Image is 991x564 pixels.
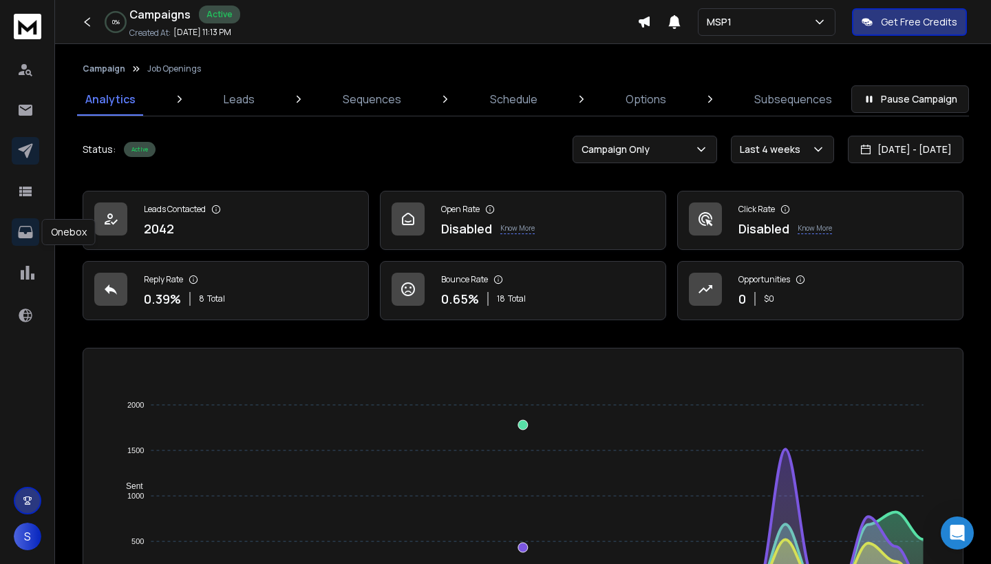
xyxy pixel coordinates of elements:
[199,6,240,23] div: Active
[707,15,737,29] p: MSP1
[77,83,144,116] a: Analytics
[144,274,183,285] p: Reply Rate
[677,261,963,320] a: Opportunities0$0
[83,261,369,320] a: Reply Rate0.39%8Total
[497,293,505,304] span: 18
[215,83,263,116] a: Leads
[851,85,969,113] button: Pause Campaign
[582,143,655,156] p: Campaign Only
[738,289,746,309] p: 0
[677,191,963,250] a: Click RateDisabledKnow More
[14,523,41,550] button: S
[881,15,957,29] p: Get Free Credits
[144,219,174,238] p: 2042
[334,83,409,116] a: Sequences
[144,204,206,215] p: Leads Contacted
[112,18,120,26] p: 0 %
[14,14,41,39] img: logo
[441,274,488,285] p: Bounce Rate
[852,8,967,36] button: Get Free Credits
[441,289,479,309] p: 0.65 %
[124,142,156,157] div: Active
[441,219,492,238] p: Disabled
[500,223,535,234] p: Know More
[116,481,143,491] span: Sent
[131,537,144,545] tspan: 500
[224,91,255,107] p: Leads
[482,83,546,116] a: Schedule
[127,492,144,500] tspan: 1000
[740,143,806,156] p: Last 4 weeks
[754,91,832,107] p: Subsequences
[147,63,201,74] p: Job Openings
[83,143,116,156] p: Status:
[85,91,136,107] p: Analytics
[42,219,96,245] div: Onebox
[626,91,666,107] p: Options
[199,293,204,304] span: 8
[941,516,974,550] div: Open Intercom Messenger
[144,289,181,309] p: 0.39 %
[738,219,789,238] p: Disabled
[127,446,144,455] tspan: 1500
[508,293,526,304] span: Total
[380,261,666,320] a: Bounce Rate0.65%18Total
[129,6,191,23] h1: Campaigns
[343,91,401,107] p: Sequences
[83,191,369,250] a: Leads Contacted2042
[129,28,171,39] p: Created At:
[380,191,666,250] a: Open RateDisabledKnow More
[764,293,774,304] p: $ 0
[798,223,832,234] p: Know More
[848,136,963,163] button: [DATE] - [DATE]
[207,293,225,304] span: Total
[127,401,144,409] tspan: 2000
[173,27,231,38] p: [DATE] 11:13 PM
[738,274,790,285] p: Opportunities
[738,204,775,215] p: Click Rate
[746,83,840,116] a: Subsequences
[83,63,125,74] button: Campaign
[617,83,674,116] a: Options
[441,204,480,215] p: Open Rate
[490,91,537,107] p: Schedule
